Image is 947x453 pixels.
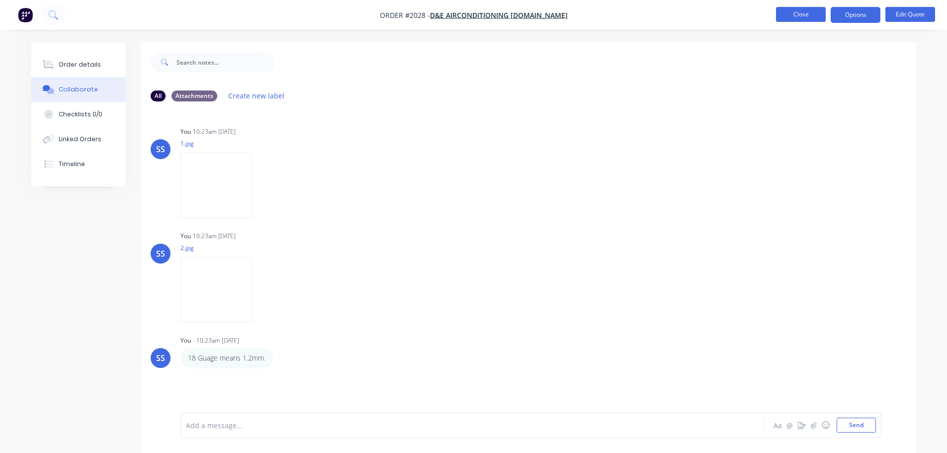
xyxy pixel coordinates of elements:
span: Order #2028 - [380,10,430,20]
div: - 10:23am [DATE] [193,336,239,345]
a: D&E Airconditioning [DOMAIN_NAME] [430,10,568,20]
div: Order details [59,60,101,69]
button: Create new label [223,89,290,102]
button: Options [831,7,880,23]
div: You [180,232,191,241]
button: Aa [772,419,784,431]
button: Edit Quote [885,7,935,22]
div: You [180,127,191,136]
div: All [151,91,166,101]
button: Linked Orders [31,127,126,152]
div: Attachments [172,91,217,101]
div: Timeline [59,160,85,169]
div: SS [156,248,165,260]
div: Checklists 0/0 [59,110,102,119]
p: 2.jpg [180,244,262,252]
button: Collaborate [31,77,126,102]
div: You [180,336,191,345]
button: Timeline [31,152,126,177]
input: Search notes... [176,52,275,72]
button: Order details [31,52,126,77]
button: ☺ [820,419,832,431]
p: 1.jpg [180,139,262,148]
button: Checklists 0/0 [31,102,126,127]
button: Send [837,418,876,433]
div: SS [156,143,165,155]
button: Close [776,7,826,22]
div: Collaborate [59,85,98,94]
div: SS [156,352,165,364]
button: @ [784,419,796,431]
div: 10:23am [DATE] [193,232,236,241]
div: 10:23am [DATE] [193,127,236,136]
img: Factory [18,7,33,22]
div: Linked Orders [59,135,101,144]
p: 18 Guage means 1.2mm. [188,353,265,363]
